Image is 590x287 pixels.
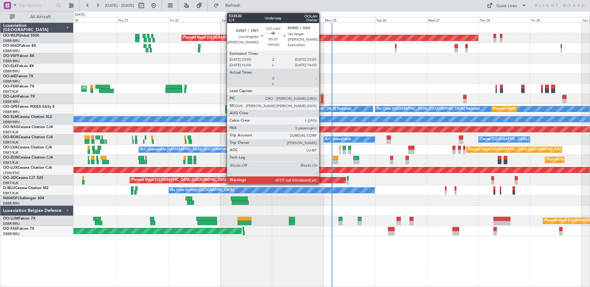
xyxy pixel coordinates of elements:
[169,17,220,22] div: Fri 22
[272,17,323,22] div: Sun 24
[3,34,18,38] span: OO-WLP
[3,64,34,68] a: OO-ELKFalcon 8X
[3,140,19,145] a: EBKT/KJK
[3,146,52,149] a: OO-LXACessna Citation CJ4
[19,1,54,10] input: Trip Number
[3,130,19,135] a: EBKT/KJK
[248,104,351,114] div: No Crew [GEOGRAPHIC_DATA] ([GEOGRAPHIC_DATA] National)
[3,160,19,165] a: EBKT/KJK
[3,54,34,58] a: OO-VSFFalcon 8X
[3,181,19,185] a: EBKT/KJK
[3,146,18,149] span: OO-LXA
[105,3,134,8] span: [DATE] - [DATE]
[3,227,34,231] a: OO-FAEFalcon 7X
[3,115,52,119] a: OO-SLMCessna Citation XLS
[3,105,54,109] a: OO-GPEFalcon 900EX EASy II
[220,3,246,8] span: Refresh
[3,99,20,104] a: EBBR/BRU
[480,135,563,144] div: Owner [GEOGRAPHIC_DATA]-[GEOGRAPHIC_DATA]
[324,17,375,22] div: Mon 25
[3,166,18,170] span: OO-LUX
[3,125,53,129] a: OO-NSGCessna Citation CJ4
[377,104,480,114] div: No Crew [GEOGRAPHIC_DATA] ([GEOGRAPHIC_DATA] National)
[117,17,168,22] div: Thu 21
[484,1,530,10] button: Quick Links
[3,110,20,114] a: EBBR/BRU
[3,156,53,160] a: OO-ZUNCessna Citation CJ4
[3,196,18,200] span: N604GF
[3,105,18,109] span: OO-GPE
[3,95,35,99] a: OO-LAHFalcon 7X
[468,145,580,154] div: Planned Maint [GEOGRAPHIC_DATA] ([GEOGRAPHIC_DATA] National)
[375,17,427,22] div: Tue 26
[3,34,39,38] a: OO-WLPGlobal 5500
[3,166,52,170] a: OO-LUXCessna Citation CJ4
[7,12,67,22] button: All Aircraft
[496,3,517,9] div: Quick Links
[3,186,15,190] span: D-IBLU
[530,17,582,22] div: Fri 29
[3,135,19,139] span: OO-ROK
[3,38,20,43] a: EBBR/BRU
[3,44,19,48] span: OO-HHO
[3,54,17,58] span: OO-VSF
[3,201,20,206] a: EBBR/BRU
[170,186,234,195] div: No Crew Kortrijk-[GEOGRAPHIC_DATA]
[427,17,478,22] div: Wed 27
[3,150,19,155] a: EBKT/KJK
[3,196,44,200] a: N604GFChallenger 604
[3,176,43,180] a: OO-JIDCessna CJ1 525
[3,176,16,180] span: OO-JID
[3,49,20,53] a: EBBR/BRU
[3,191,19,196] a: EBKT/KJK
[3,227,17,231] span: OO-FAE
[3,171,20,175] a: LFSN/ENC
[3,217,35,220] a: OO-LUMFalcon 7X
[16,15,65,19] span: All Aircraft
[3,59,20,63] a: EBBR/BRU
[3,186,48,190] a: D-IBLUCessna Citation M2
[3,125,19,129] span: OO-NSG
[3,89,19,94] a: EBKT/KJK
[65,17,117,22] div: Wed 20
[3,64,17,68] span: OO-ELK
[3,95,18,99] span: OO-LAH
[3,69,20,74] a: EBBR/BRU
[3,44,36,48] a: OO-HHOFalcon 8X
[3,75,16,78] span: OO-AIE
[211,1,248,10] button: Refresh
[3,85,17,88] span: OO-FSX
[3,115,18,119] span: OO-SLM
[75,12,85,18] div: [DATE]
[220,17,272,22] div: Sat 23
[3,221,20,226] a: EBBR/BRU
[3,156,19,160] span: OO-ZUN
[3,75,33,78] a: OO-AIEFalcon 7X
[140,145,255,154] div: A/C Unavailable [GEOGRAPHIC_DATA] ([GEOGRAPHIC_DATA] National)
[83,84,155,93] div: Planned Maint Kortrijk-[GEOGRAPHIC_DATA]
[479,17,530,22] div: Thu 28
[3,217,19,220] span: OO-LUM
[3,79,20,84] a: EBBR/BRU
[3,135,53,139] a: OO-ROKCessna Citation CJ4
[3,85,34,88] a: OO-FSXFalcon 7X
[131,176,229,185] div: Planned Maint [GEOGRAPHIC_DATA] ([GEOGRAPHIC_DATA])
[325,135,351,144] div: A/C Unavailable
[3,232,20,236] a: EBBR/BRU
[3,120,20,124] a: EBBR/BRU
[183,33,280,42] div: Planned Maint [GEOGRAPHIC_DATA] ([GEOGRAPHIC_DATA])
